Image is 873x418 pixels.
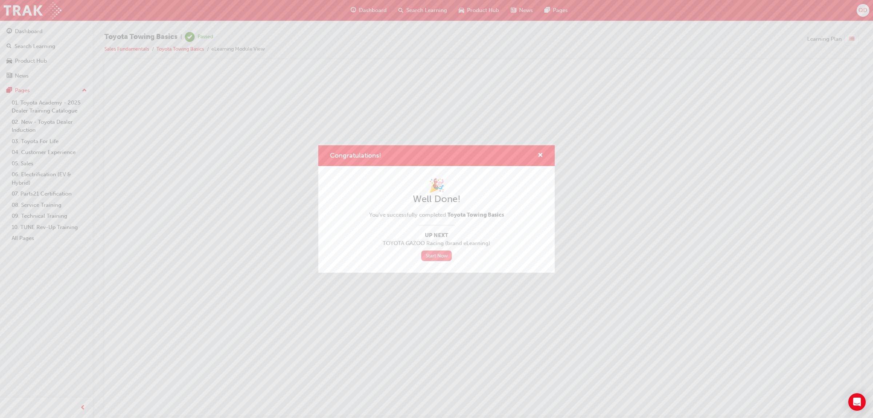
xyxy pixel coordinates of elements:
[369,239,504,248] span: TOYOTA GAZOO Racing (brand eLearning)
[538,153,543,159] span: cross-icon
[447,212,504,218] span: Toyota Towing Basics
[369,231,504,240] span: Up Next
[330,151,381,159] span: Congratulations!
[538,151,543,160] button: cross-icon
[369,211,504,219] span: You've successfully completed
[421,251,452,261] a: Start Now
[3,109,742,122] div: 👋 Bye!
[318,145,555,272] div: Congratulations!
[848,393,866,411] div: Open Intercom Messenger
[3,129,742,138] div: You may now leave this page.
[369,193,504,205] h2: Well Done!
[369,178,504,194] h1: 🎉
